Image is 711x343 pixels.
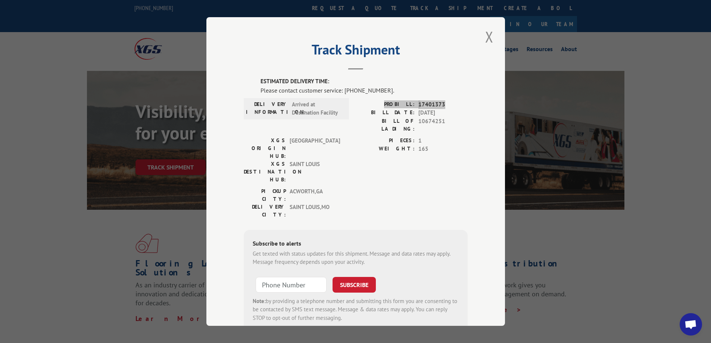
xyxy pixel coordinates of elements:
[290,187,340,203] span: ACWORTH , GA
[244,203,286,219] label: DELIVERY CITY:
[261,77,468,86] label: ESTIMATED DELIVERY TIME:
[356,117,415,133] label: BILL OF LADING:
[356,137,415,145] label: PIECES:
[246,100,288,117] label: DELIVERY INFORMATION:
[253,239,459,250] div: Subscribe to alerts
[244,160,286,184] label: XGS DESTINATION HUB:
[418,137,468,145] span: 1
[418,100,468,109] span: 17401373
[418,145,468,153] span: 165
[333,277,376,293] button: SUBSCRIBE
[256,277,327,293] input: Phone Number
[483,26,496,47] button: Close modal
[253,250,459,266] div: Get texted with status updates for this shipment. Message and data rates may apply. Message frequ...
[244,137,286,160] label: XGS ORIGIN HUB:
[680,313,702,336] a: Open chat
[244,44,468,59] h2: Track Shipment
[418,109,468,117] span: [DATE]
[356,100,415,109] label: PROBILL:
[261,86,468,95] div: Please contact customer service: [PHONE_NUMBER].
[292,100,342,117] span: Arrived at Destination Facility
[418,117,468,133] span: 10674251
[290,203,340,219] span: SAINT LOUIS , MO
[253,297,266,305] strong: Note:
[356,145,415,153] label: WEIGHT:
[253,297,459,322] div: by providing a telephone number and submitting this form you are consenting to be contacted by SM...
[356,109,415,117] label: BILL DATE:
[290,137,340,160] span: [GEOGRAPHIC_DATA]
[244,187,286,203] label: PICKUP CITY:
[290,160,340,184] span: SAINT LOUIS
